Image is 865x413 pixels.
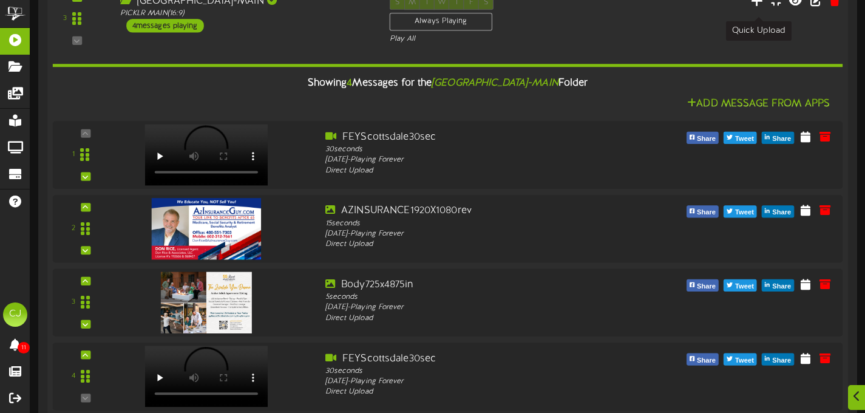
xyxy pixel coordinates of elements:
[325,313,636,323] div: Direct Upload
[325,228,636,239] div: [DATE] - Playing Forever
[325,366,636,376] div: 30 seconds
[325,239,636,250] div: Direct Upload
[724,353,757,365] button: Tweet
[770,280,793,293] span: Share
[43,70,852,96] div: Showing Messages for the Folder
[325,144,636,154] div: 30 seconds
[120,8,371,18] div: PICKLR MAIN ( 16:9 )
[325,218,636,228] div: 15 seconds
[733,132,756,145] span: Tweet
[126,19,204,32] div: 4 messages playing
[694,206,718,219] span: Share
[390,33,574,44] div: Play All
[770,353,793,367] span: Share
[770,206,793,219] span: Share
[325,302,636,313] div: [DATE] - Playing Forever
[325,130,636,144] div: FEYScottsdale30sec
[724,205,757,217] button: Tweet
[733,280,756,293] span: Tweet
[152,198,261,259] img: 445b5772-2796-4596-9212-045ed0146ef2.jpg
[325,352,636,366] div: FEYScottsdale30sec
[724,131,757,143] button: Tweet
[432,77,558,88] i: [GEOGRAPHIC_DATA]-MAIN
[694,280,718,293] span: Share
[733,206,756,219] span: Tweet
[687,279,719,292] button: Share
[762,353,794,365] button: Share
[762,205,794,217] button: Share
[325,155,636,165] div: [DATE] - Playing Forever
[18,342,30,353] span: 11
[161,271,253,333] img: eea2a22c-96b2-4ae2-bfb2-c7640ec80e11.png
[325,292,636,302] div: 5 seconds
[325,165,636,176] div: Direct Upload
[724,279,757,292] button: Tweet
[325,278,636,292] div: Body725x4875in
[694,353,718,367] span: Share
[3,302,27,327] div: CJ
[687,205,719,217] button: Share
[762,279,794,292] button: Share
[390,13,492,31] div: Always Playing
[762,131,794,143] button: Share
[325,204,636,218] div: AZINSURANCE1920X1080rev
[770,132,793,145] span: Share
[687,131,719,143] button: Share
[684,97,833,112] button: Add Message From Apps
[325,376,636,386] div: [DATE] - Playing Forever
[733,353,756,367] span: Tweet
[694,132,718,145] span: Share
[347,77,352,88] span: 4
[687,353,719,365] button: Share
[325,387,636,397] div: Direct Upload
